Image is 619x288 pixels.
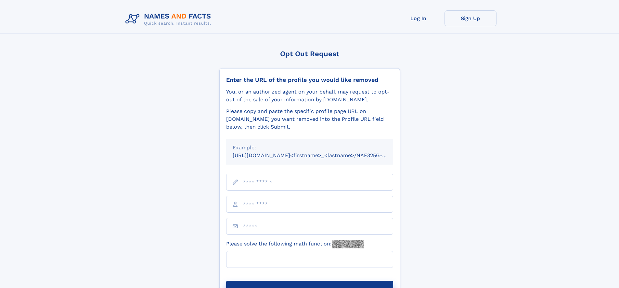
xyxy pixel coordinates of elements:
[219,50,400,58] div: Opt Out Request
[226,107,393,131] div: Please copy and paste the specific profile page URL on [DOMAIN_NAME] you want removed into the Pr...
[393,10,445,26] a: Log In
[233,144,387,152] div: Example:
[123,10,216,28] img: Logo Names and Facts
[233,152,406,158] small: [URL][DOMAIN_NAME]<firstname>_<lastname>/NAF325G-xxxxxxxx
[226,76,393,83] div: Enter the URL of the profile you would like removed
[226,240,364,248] label: Please solve the following math function:
[226,88,393,104] div: You, or an authorized agent on your behalf, may request to opt-out of the sale of your informatio...
[445,10,496,26] a: Sign Up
